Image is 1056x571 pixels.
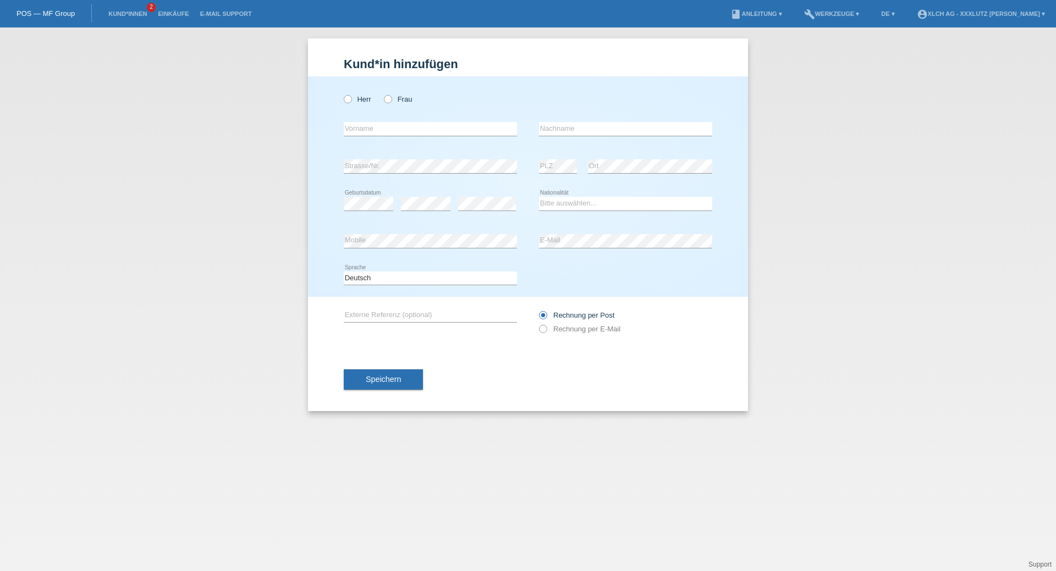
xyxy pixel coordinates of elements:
[384,95,391,102] input: Frau
[344,57,712,71] h1: Kund*in hinzufügen
[804,9,815,20] i: build
[539,325,546,339] input: Rechnung per E-Mail
[16,9,75,18] a: POS — MF Group
[539,325,620,333] label: Rechnung per E-Mail
[103,10,152,17] a: Kund*innen
[539,311,546,325] input: Rechnung per Post
[366,375,401,384] span: Speichern
[876,10,900,17] a: DE ▾
[195,10,257,17] a: E-Mail Support
[344,95,371,103] label: Herr
[917,9,928,20] i: account_circle
[344,369,423,390] button: Speichern
[799,10,865,17] a: buildWerkzeuge ▾
[725,10,787,17] a: bookAnleitung ▾
[730,9,741,20] i: book
[147,3,156,12] span: 2
[1028,561,1052,568] a: Support
[539,311,614,319] label: Rechnung per Post
[911,10,1050,17] a: account_circleXLCH AG - XXXLutz [PERSON_NAME] ▾
[152,10,194,17] a: Einkäufe
[344,95,351,102] input: Herr
[384,95,412,103] label: Frau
